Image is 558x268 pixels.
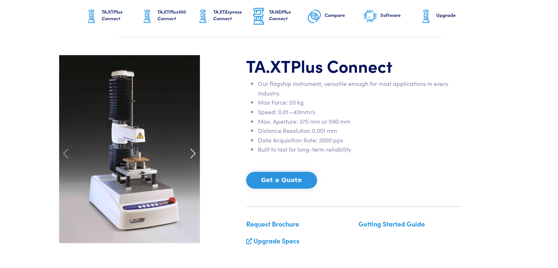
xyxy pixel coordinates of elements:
span: Express Connect [213,8,242,22]
h6: TA.HD [269,8,307,22]
li: Distance Resolution 0.001 mm [258,126,462,135]
img: carousel-ta-xt-plus-cracker.jpg [59,55,200,243]
h6: Software [380,12,419,18]
li: Max. Aperture: 370 mm or 590 mm [258,117,462,126]
img: ta-xt-graphic.png [140,7,154,26]
h6: Upgrade [436,12,474,18]
li: Our flagship instrument, versatile enough for most applications in every industry. [258,79,462,98]
img: ta-xt-graphic.png [419,7,433,26]
li: Max Force: 50 kg [258,98,462,107]
span: Plus Connect [102,8,123,22]
li: Built to last for long-term reliability [258,145,462,154]
a: Getting Started Guide [358,219,425,228]
h6: Compare [325,12,363,18]
span: Plus Connect [269,8,291,22]
span: Plus100 Connect [157,8,186,22]
h6: TA.XT [102,8,140,22]
img: ta-xt-graphic.png [196,7,210,26]
li: Speed: 0.01—40mm/s [258,107,462,117]
li: Data Acquisition Rate: 2000 pps [258,135,462,145]
img: ta-xt-graphic.png [84,7,99,26]
img: software-graphic.png [363,9,378,24]
span: Plus Connect [291,54,393,77]
h6: TA.XT [157,8,196,22]
h6: TA.XT [213,8,251,22]
button: Get a Quote [246,172,317,189]
img: compare-graphic.png [307,7,322,26]
a: Upgrade Specs [254,236,299,245]
img: ta-hd-graphic.png [251,7,266,26]
a: Request Brochure [246,219,299,228]
h1: TA.XT [246,55,462,76]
